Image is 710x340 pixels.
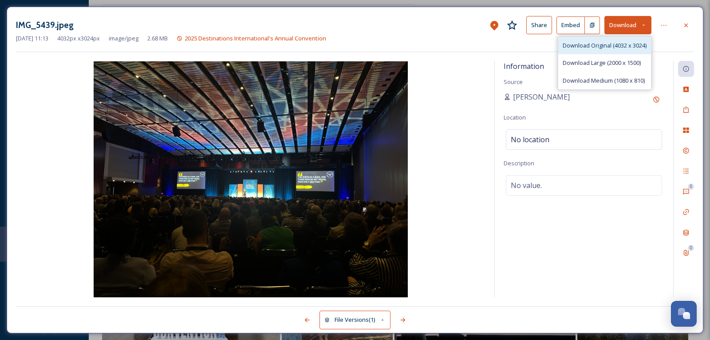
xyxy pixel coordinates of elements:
span: [PERSON_NAME] [513,92,570,102]
h3: IMG_5439.jpeg [16,19,74,32]
span: image/jpeg [109,34,138,43]
div: 0 [688,184,694,190]
div: 0 [688,245,694,251]
span: Source [504,78,523,86]
span: No location [511,134,549,145]
span: Download Large (2000 x 1500) [563,59,641,67]
button: Open Chat [671,301,697,327]
span: [DATE] 11:13 [16,34,48,43]
button: File Versions(1) [319,311,390,329]
span: No value. [511,180,542,191]
button: Share [526,16,552,34]
span: 4032 px x 3024 px [57,34,100,43]
img: IMG_5439.jpeg [16,61,485,297]
button: Download [604,16,651,34]
button: Embed [556,16,585,34]
span: Download Medium (1080 x 810) [563,76,645,85]
span: 2025 Destinations International's Annual Convention [185,34,326,42]
span: Location [504,113,526,121]
span: Information [504,61,544,71]
span: Description [504,159,534,167]
span: 2.68 MB [147,34,168,43]
span: Download Original (4032 x 3024) [563,41,647,50]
